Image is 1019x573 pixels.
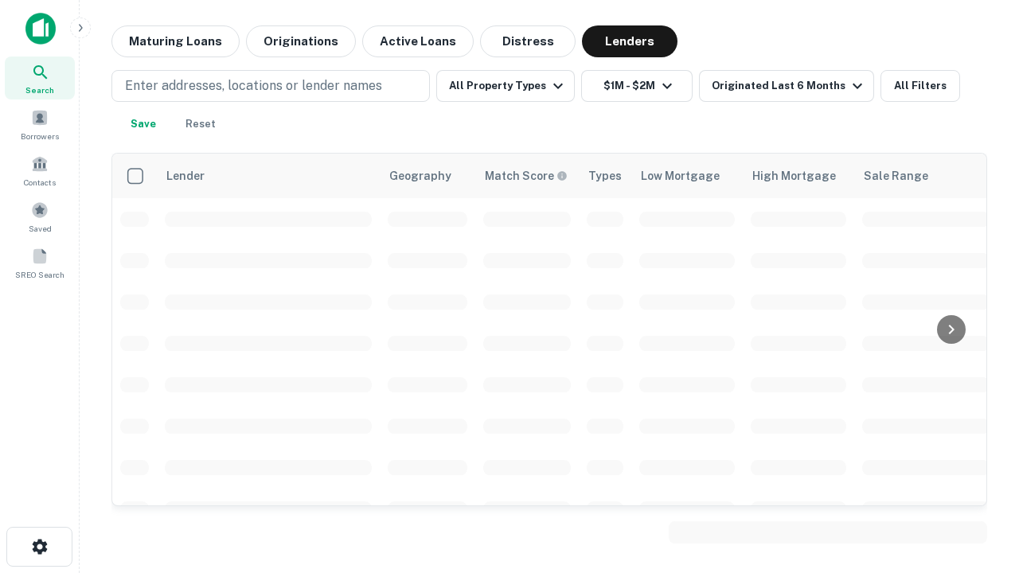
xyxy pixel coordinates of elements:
th: Low Mortgage [631,154,743,198]
th: High Mortgage [743,154,854,198]
button: Enter addresses, locations or lender names [111,70,430,102]
h6: Match Score [485,167,564,185]
button: Reset [175,108,226,140]
th: Lender [157,154,380,198]
div: Originated Last 6 Months [712,76,867,95]
th: Geography [380,154,475,198]
th: Types [579,154,631,198]
a: Borrowers [5,103,75,146]
div: High Mortgage [752,166,836,185]
th: Sale Range [854,154,998,198]
a: Search [5,57,75,99]
button: Distress [480,25,576,57]
iframe: Chat Widget [939,446,1019,522]
button: Maturing Loans [111,25,240,57]
button: Save your search to get updates of matches that match your search criteria. [118,108,169,140]
button: $1M - $2M [581,70,693,102]
div: Lender [166,166,205,185]
img: capitalize-icon.png [25,13,56,45]
span: Saved [29,222,52,235]
div: Capitalize uses an advanced AI algorithm to match your search with the best lender. The match sco... [485,167,568,185]
button: All Filters [880,70,960,102]
button: Originations [246,25,356,57]
span: Contacts [24,176,56,189]
button: Lenders [582,25,677,57]
div: Low Mortgage [641,166,720,185]
span: Borrowers [21,130,59,142]
p: Enter addresses, locations or lender names [125,76,382,95]
span: Search [25,84,54,96]
a: SREO Search [5,241,75,284]
a: Saved [5,195,75,238]
a: Contacts [5,149,75,192]
button: All Property Types [436,70,575,102]
th: Capitalize uses an advanced AI algorithm to match your search with the best lender. The match sco... [475,154,579,198]
button: Originated Last 6 Months [699,70,874,102]
button: Active Loans [362,25,474,57]
div: Types [588,166,622,185]
div: Geography [389,166,451,185]
span: SREO Search [15,268,64,281]
div: Sale Range [864,166,928,185]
